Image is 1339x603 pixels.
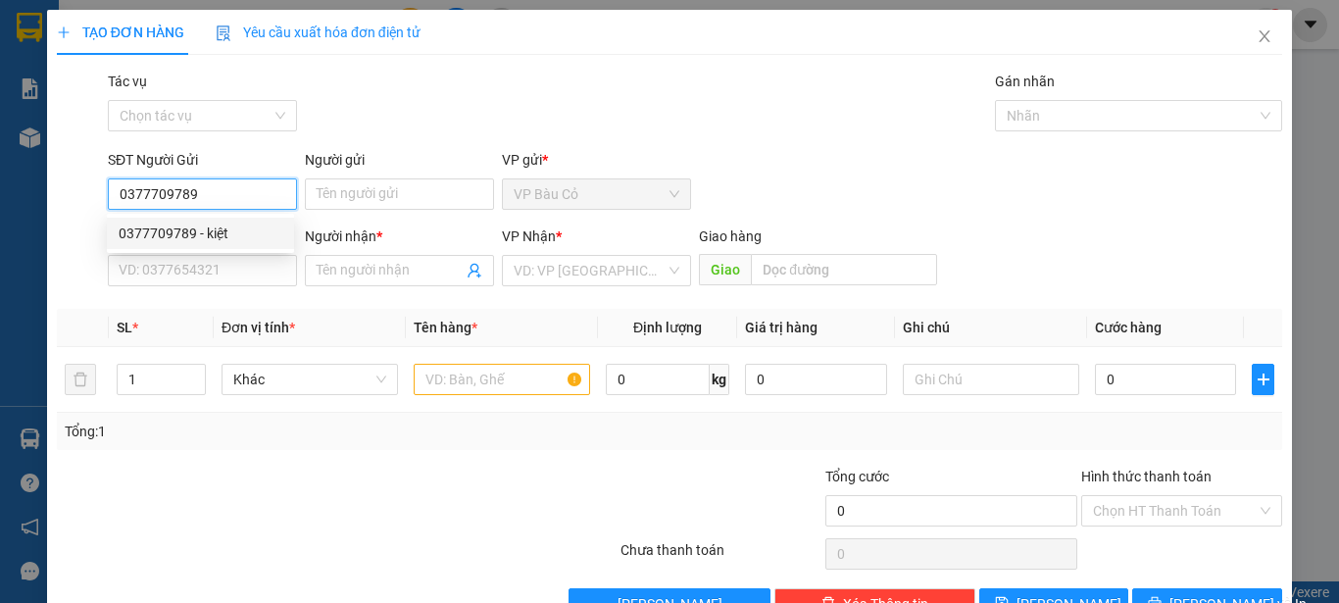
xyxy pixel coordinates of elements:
span: VP Nhận [502,228,556,244]
div: 0377709789 - kiệt [107,218,294,249]
span: Khác [233,365,386,394]
span: SL [117,320,132,335]
div: SĐT Người Gửi [108,149,297,171]
div: VP gửi [502,149,691,171]
span: up [189,368,201,379]
label: Tác vụ [108,74,147,89]
div: Chưa thanh toán [619,539,823,574]
div: Người gửi [305,149,494,171]
span: Increase Value [183,365,205,379]
span: Giá trị hàng [745,320,818,335]
span: kg [710,364,729,395]
span: Tổng cước [825,469,889,484]
span: user-add [467,263,482,278]
button: Close [1237,10,1292,65]
input: Dọc đường [751,254,937,285]
input: VD: Bàn, Ghế [414,364,590,395]
button: delete [65,364,96,395]
span: close [1257,28,1272,44]
input: Ghi Chú [903,364,1079,395]
span: Đơn vị tính [222,320,295,335]
span: Decrease Value [183,379,205,394]
span: down [189,381,201,393]
div: 0377709789 - kiệt [119,223,282,244]
span: Cước hàng [1095,320,1162,335]
img: icon [216,25,231,41]
span: Giao [699,254,751,285]
button: plus [1252,364,1274,395]
span: VP Bàu Cỏ [514,179,679,209]
label: Hình thức thanh toán [1081,469,1212,484]
div: Tổng: 1 [65,421,519,442]
input: 0 [745,364,886,395]
th: Ghi chú [895,309,1087,347]
span: TẠO ĐƠN HÀNG [57,25,184,40]
span: Định lượng [633,320,702,335]
span: Yêu cầu xuất hóa đơn điện tử [216,25,421,40]
label: Gán nhãn [995,74,1055,89]
span: plus [57,25,71,39]
span: plus [1253,372,1273,387]
span: Giao hàng [699,228,762,244]
span: Tên hàng [414,320,477,335]
div: Người nhận [305,226,494,247]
